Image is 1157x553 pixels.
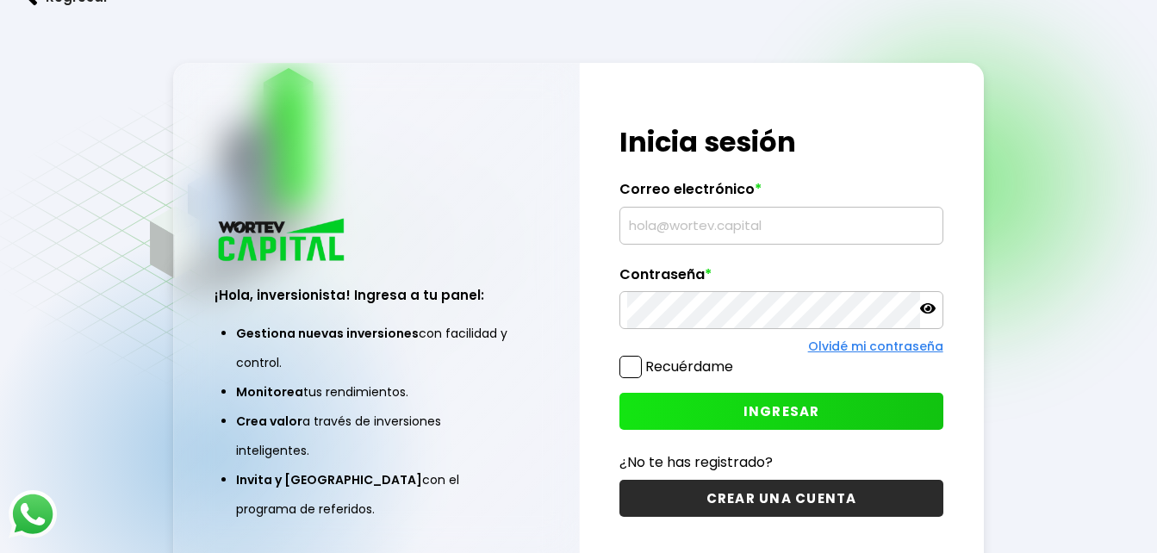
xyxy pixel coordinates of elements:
[627,208,935,244] input: hola@wortev.capital
[236,465,516,524] li: con el programa de referidos.
[215,285,538,305] h3: ¡Hola, inversionista! Ingresa a tu panel:
[619,451,942,517] a: ¿No te has registrado?CREAR UNA CUENTA
[808,338,943,355] a: Olvidé mi contraseña
[619,393,942,430] button: INGRESAR
[743,402,820,420] span: INGRESAR
[645,357,733,376] label: Recuérdame
[619,181,942,207] label: Correo electrónico
[619,266,942,292] label: Contraseña
[236,471,422,488] span: Invita y [GEOGRAPHIC_DATA]
[619,451,942,473] p: ¿No te has registrado?
[619,480,942,517] button: CREAR UNA CUENTA
[236,413,302,430] span: Crea valor
[236,377,516,407] li: tus rendimientos.
[619,121,942,163] h1: Inicia sesión
[236,319,516,377] li: con facilidad y control.
[9,490,57,538] img: logos_whatsapp-icon.242b2217.svg
[236,383,303,401] span: Monitorea
[236,407,516,465] li: a través de inversiones inteligentes.
[215,216,351,267] img: logo_wortev_capital
[236,325,419,342] span: Gestiona nuevas inversiones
